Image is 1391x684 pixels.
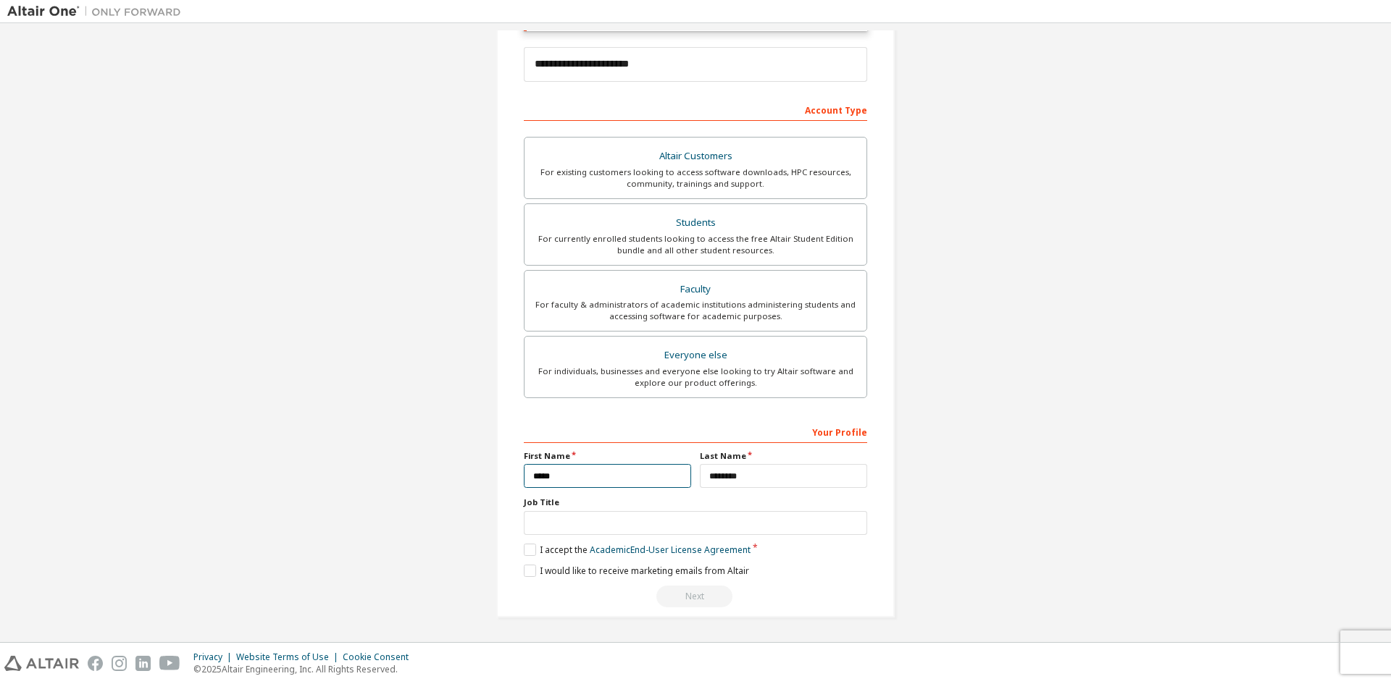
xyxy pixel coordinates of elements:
div: Email already exists [524,586,867,607]
p: © 2025 Altair Engineering, Inc. All Rights Reserved. [193,663,417,675]
div: For currently enrolled students looking to access the free Altair Student Edition bundle and all ... [533,233,858,256]
div: Everyone else [533,345,858,366]
label: I would like to receive marketing emails from Altair [524,565,749,577]
label: First Name [524,450,691,462]
img: facebook.svg [88,656,103,671]
div: Cookie Consent [343,651,417,663]
div: Account Type [524,98,867,121]
label: Job Title [524,497,867,508]
img: instagram.svg [112,656,127,671]
a: Academic End-User License Agreement [590,544,751,556]
label: Last Name [700,450,867,462]
div: Faculty [533,279,858,300]
div: Students [533,213,858,233]
label: I accept the [524,544,751,556]
div: Your Profile [524,420,867,443]
img: Altair One [7,4,188,19]
div: For faculty & administrators of academic institutions administering students and accessing softwa... [533,299,858,322]
div: Website Terms of Use [236,651,343,663]
div: For individuals, businesses and everyone else looking to try Altair software and explore our prod... [533,366,858,389]
img: altair_logo.svg [4,656,79,671]
div: Privacy [193,651,236,663]
div: Altair Customers [533,146,858,166]
img: linkedin.svg [135,656,151,671]
div: For existing customers looking to access software downloads, HPC resources, community, trainings ... [533,166,858,190]
img: youtube.svg [159,656,180,671]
